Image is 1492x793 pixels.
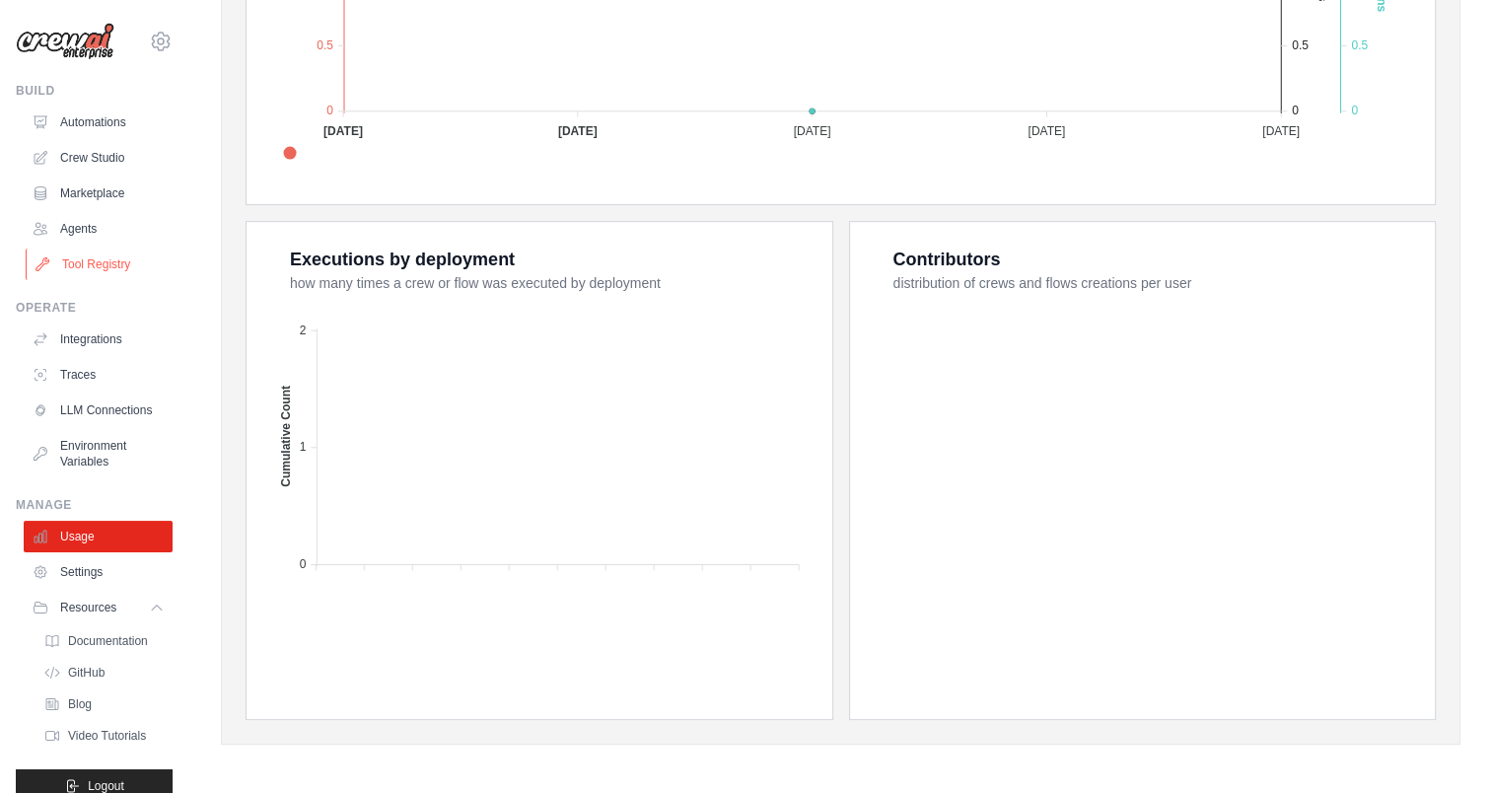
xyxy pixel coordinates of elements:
a: Settings [24,556,173,588]
dt: distribution of crews and flows creations per user [893,273,1412,293]
tspan: 0.5 [317,38,333,52]
tspan: 0 [326,104,333,117]
button: Resources [24,592,173,623]
tspan: 0.5 [1292,38,1309,52]
tspan: 0 [1292,104,1299,117]
span: Documentation [68,633,148,649]
tspan: 1 [300,440,307,454]
a: Environment Variables [24,430,173,477]
tspan: [DATE] [1028,123,1065,137]
a: Usage [24,521,173,552]
div: Contributors [893,246,1001,273]
div: Build [16,83,173,99]
div: Manage [16,497,173,513]
a: Automations [24,107,173,138]
a: Traces [24,359,173,391]
span: GitHub [68,665,105,681]
span: Blog [68,696,92,712]
tspan: [DATE] [1262,123,1300,137]
div: Executions by deployment [290,246,515,273]
dt: how many times a crew or flow was executed by deployment [290,273,809,293]
a: Integrations [24,324,173,355]
a: Blog [36,690,173,718]
span: Resources [60,600,116,615]
a: LLM Connections [24,395,173,426]
a: GitHub [36,659,173,686]
img: Logo [16,23,114,60]
a: Crew Studio [24,142,173,174]
span: Video Tutorials [68,728,146,744]
a: Video Tutorials [36,722,173,750]
a: Marketplace [24,178,173,209]
a: Tool Registry [26,249,175,280]
a: Agents [24,213,173,245]
tspan: 2 [300,323,307,336]
tspan: 0 [1351,104,1358,117]
tspan: 0 [300,556,307,570]
tspan: [DATE] [794,123,831,137]
text: Cumulative Count [279,385,293,486]
tspan: [DATE] [323,123,363,137]
tspan: [DATE] [558,123,598,137]
a: Documentation [36,627,173,655]
div: Operate [16,300,173,316]
tspan: 0.5 [1351,38,1368,52]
